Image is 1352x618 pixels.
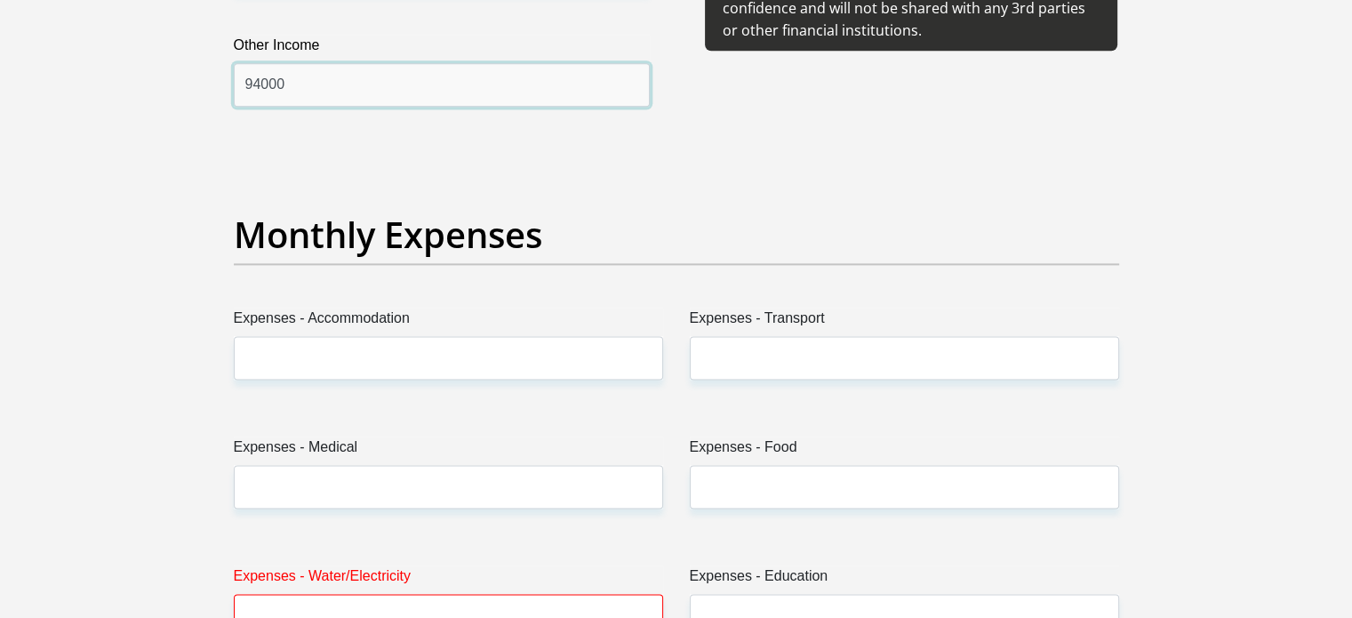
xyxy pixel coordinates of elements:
input: Expenses - Accommodation [234,336,663,380]
h2: Monthly Expenses [234,213,1119,256]
label: Expenses - Medical [234,437,663,465]
label: Expenses - Transport [690,308,1119,336]
label: Other Income [234,35,650,63]
label: Expenses - Food [690,437,1119,465]
input: Expenses - Transport [690,336,1119,380]
label: Expenses - Education [690,566,1119,594]
input: Expenses - Food [690,465,1119,509]
label: Expenses - Accommodation [234,308,663,336]
label: Expenses - Water/Electricity [234,566,663,594]
input: Other Income [234,63,650,107]
input: Expenses - Medical [234,465,663,509]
